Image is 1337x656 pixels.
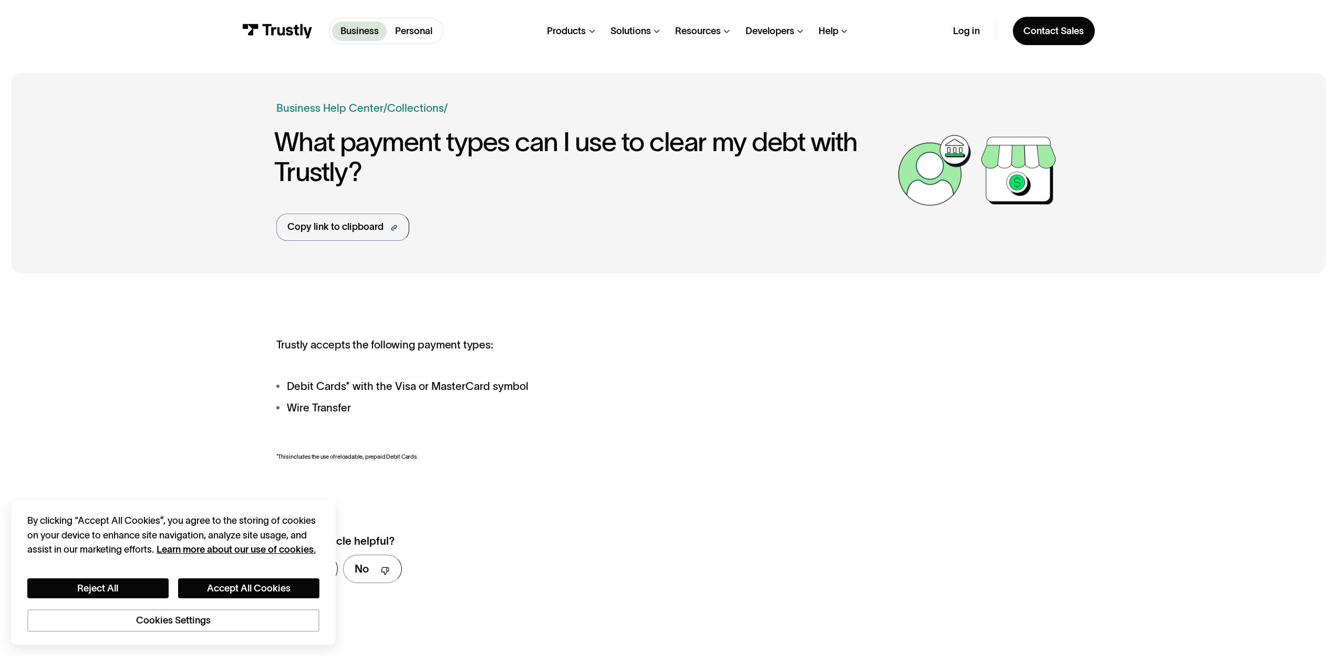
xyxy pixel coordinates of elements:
[444,100,448,117] div: /
[276,378,782,395] li: Debit Cards* with the Visa or MasterCard symbol
[276,533,753,549] div: Was this article helpful?
[276,338,782,352] p: Trustly accepts the following payment types:
[276,453,418,460] span: *This includes the use of reloadable, prepaid Debit Cards.
[387,102,444,114] a: Collections
[340,24,379,38] p: Business
[547,25,586,37] div: Products
[274,127,893,186] h1: What payment types can I use to clear my debt with Trustly?
[27,514,319,631] div: Privacy
[610,25,651,37] div: Solutions
[1013,17,1095,45] a: Contact Sales
[242,24,313,38] img: Trustly Logo
[27,578,169,599] button: Reject All
[11,501,336,646] div: Cookie banner
[287,220,384,234] div: Copy link to clipboard
[178,578,319,599] button: Accept All Cookies
[157,544,316,555] a: More information about your privacy, opens in a new tab
[818,25,838,37] div: Help
[276,400,782,416] li: Wire Transfer
[953,25,980,37] a: Log in
[355,561,369,577] div: No
[395,24,432,38] p: Personal
[276,214,409,241] a: Copy link to clipboard
[1023,25,1084,37] div: Contact Sales
[276,100,384,117] a: Business Help Center
[332,22,387,41] a: Business
[343,555,401,583] a: No
[745,25,794,37] div: Developers
[387,22,440,41] a: Personal
[27,609,319,632] button: Cookies Settings
[675,25,721,37] div: Resources
[384,100,387,117] div: /
[27,514,319,556] div: By clicking “Accept All Cookies”, you agree to the storing of cookies on your device to enhance s...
